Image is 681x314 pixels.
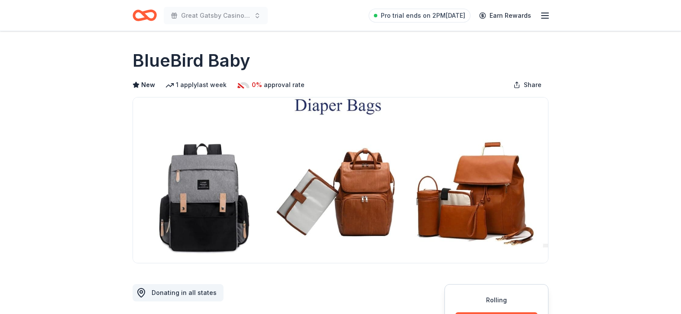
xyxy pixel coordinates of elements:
span: 0% [252,80,262,90]
img: Image for BlueBird Baby [133,97,548,263]
a: Home [133,5,157,26]
a: Earn Rewards [474,8,536,23]
button: Share [506,76,548,94]
span: Donating in all states [152,289,217,296]
div: Rolling [455,295,538,305]
a: Pro trial ends on 2PM[DATE] [369,9,470,23]
div: 1 apply last week [165,80,227,90]
span: Great Gatsby Casino Night [181,10,250,21]
h1: BlueBird Baby [133,49,250,73]
span: Share [524,80,542,90]
span: Pro trial ends on 2PM[DATE] [381,10,465,21]
span: approval rate [264,80,305,90]
span: New [141,80,155,90]
button: Great Gatsby Casino Night [164,7,268,24]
